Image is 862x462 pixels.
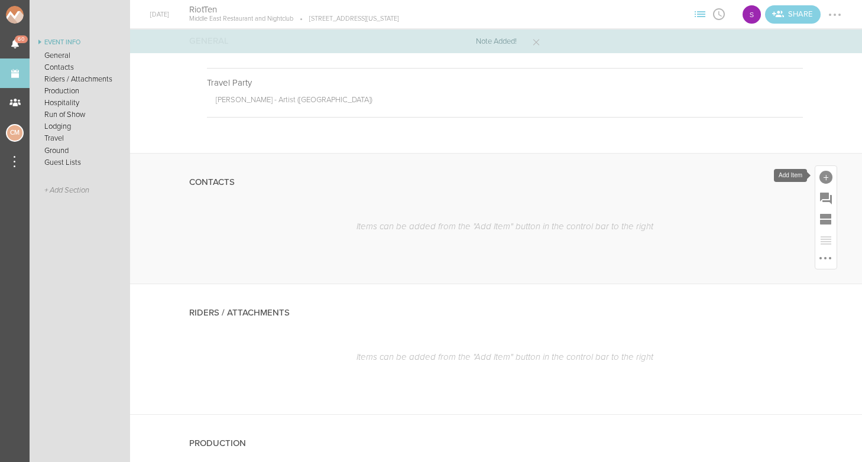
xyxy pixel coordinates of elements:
h4: Riders / Attachments [189,308,290,318]
a: Lodging [30,121,130,132]
div: Charlie McGinley [6,124,24,142]
div: Add Section [815,209,837,230]
a: Travel [30,132,130,144]
div: Sonia [741,4,762,25]
h4: RiotTen [189,4,399,15]
span: View Itinerary [709,10,728,17]
div: Add Prompt [815,187,837,209]
h4: Production [189,438,246,448]
a: General [30,50,130,61]
span: + Add Section [44,186,89,195]
a: Ground [30,145,130,157]
a: Event Info [30,35,130,50]
p: [STREET_ADDRESS][US_STATE] [293,15,399,23]
a: Hospitality [30,97,130,109]
a: Contacts [30,61,130,73]
p: Items can be added from the "Add Item" button in the control bar to the right [207,221,803,232]
a: Production [30,85,130,97]
div: More Options [815,251,837,269]
h4: Contacts [189,177,235,187]
p: Note Added! [476,38,517,45]
span: 60 [15,35,28,43]
p: Middle East Restaurant and Nightclub [189,15,293,23]
div: Share [765,5,821,24]
p: [PERSON_NAME] - Artist ([GEOGRAPHIC_DATA]) [216,95,803,108]
a: Invite teams to the Event [765,5,821,24]
img: NOMAD [6,6,73,24]
a: Riders / Attachments [30,73,130,85]
div: S [741,4,762,25]
p: Items can be added from the "Add Item" button in the control bar to the right [207,352,803,362]
div: Reorder Items (currently empty) [815,230,837,251]
p: Travel Party [207,77,803,88]
a: Guest Lists [30,157,130,168]
a: Run of Show [30,109,130,121]
span: View Sections [691,10,709,17]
